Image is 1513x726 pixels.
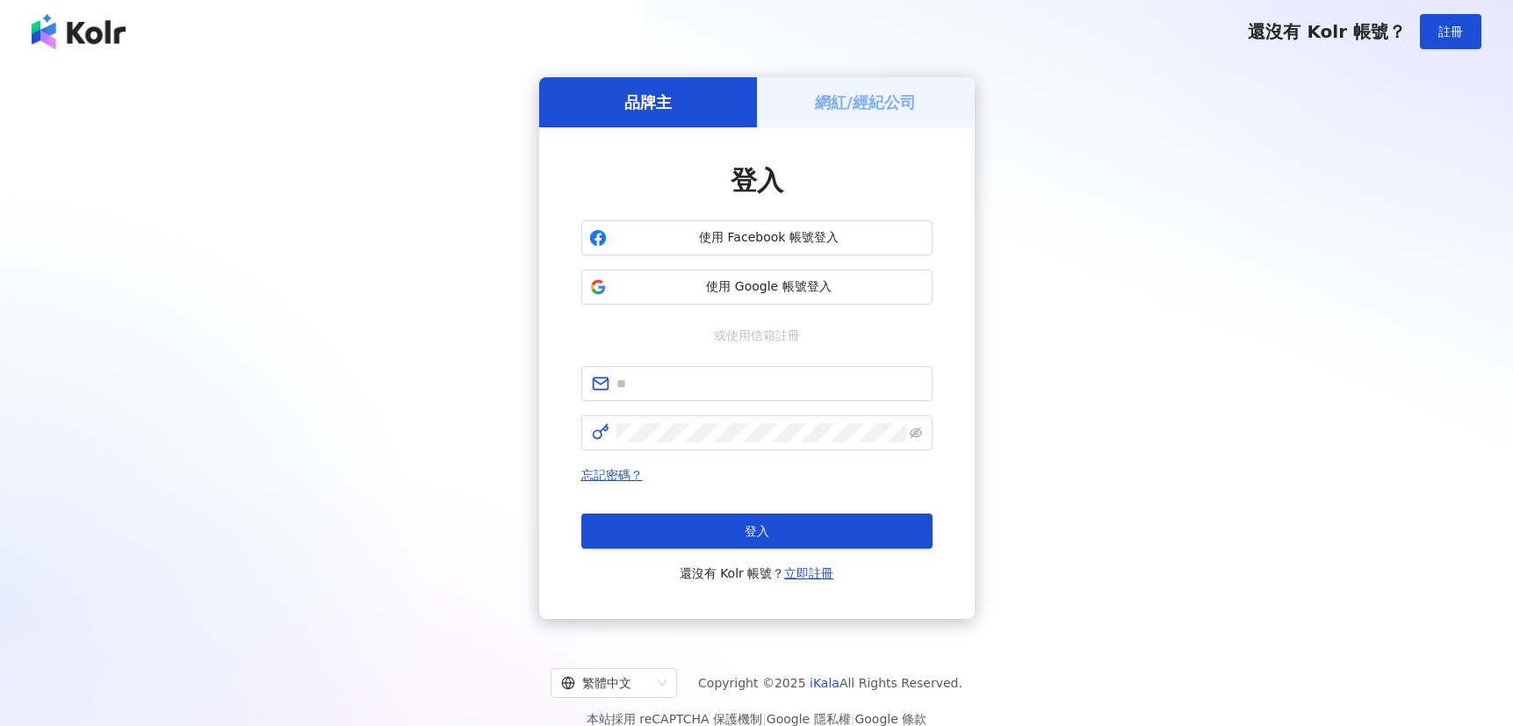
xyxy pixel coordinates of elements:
button: 登入 [581,514,933,549]
img: logo [32,14,126,49]
span: 登入 [731,165,783,196]
span: Copyright © 2025 All Rights Reserved. [698,672,962,694]
span: 或使用信箱註冊 [702,326,812,345]
div: 繁體中文 [561,669,651,697]
span: 註冊 [1438,25,1463,39]
span: 登入 [745,524,769,538]
a: Google 隱私權 [767,712,851,726]
h5: 品牌主 [624,91,672,113]
a: iKala [810,676,839,690]
span: | [762,712,767,726]
h5: 網紅/經紀公司 [815,91,916,113]
button: 註冊 [1420,14,1481,49]
button: 使用 Google 帳號登入 [581,270,933,305]
span: | [851,712,855,726]
span: eye-invisible [910,427,922,439]
a: Google 條款 [854,712,926,726]
span: 使用 Facebook 帳號登入 [614,229,925,247]
span: 還沒有 Kolr 帳號？ [680,563,834,584]
a: 忘記密碼？ [581,468,643,482]
span: 使用 Google 帳號登入 [614,278,925,296]
button: 使用 Facebook 帳號登入 [581,220,933,255]
a: 立即註冊 [784,566,833,580]
span: 還沒有 Kolr 帳號？ [1248,21,1406,42]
